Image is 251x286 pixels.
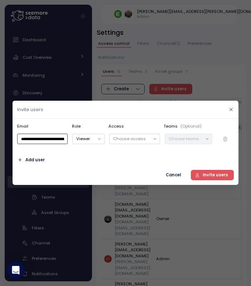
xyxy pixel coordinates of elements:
button: Cancel [160,170,186,180]
p: (Optional) [180,123,202,129]
p: Role [72,123,106,129]
p: Email [17,123,69,129]
p: Choose teams [169,136,202,142]
p: Access [108,123,160,129]
button: Invite users [191,170,234,180]
button: Add user [17,155,45,165]
button: Viewer [73,134,105,144]
h2: Invite users [17,107,43,112]
p: Choose access [113,136,150,142]
div: Open Intercom Messenger [7,262,24,279]
span: Add user [25,155,45,165]
div: Teams [164,123,234,129]
span: Invite users [203,170,228,180]
span: Cancel [166,170,181,180]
